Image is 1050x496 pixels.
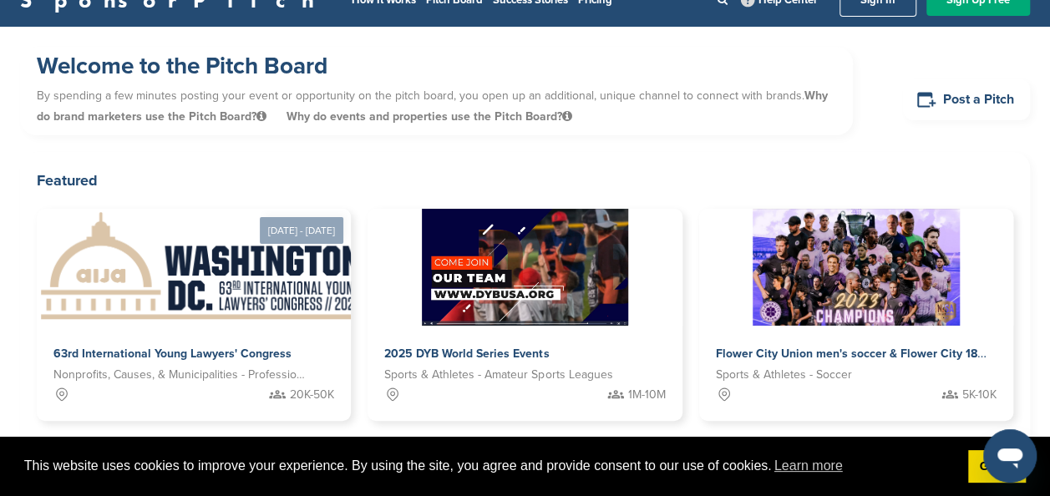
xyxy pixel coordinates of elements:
span: 1M-10M [628,386,666,404]
span: Sports & Athletes - Soccer [716,366,852,384]
img: Sponsorpitch & [753,209,961,326]
a: learn more about cookies [772,453,845,478]
span: 20K-50K [290,386,334,404]
a: Sponsorpitch & Flower City Union men's soccer & Flower City 1872 women's soccer Sports & Athletes... [699,209,1013,421]
a: dismiss cookie message [968,450,1026,483]
a: Sponsorpitch & 2025 DYB World Series Events Sports & Athletes - Amateur Sports Leagues 1M-10M [368,209,682,421]
a: Post a Pitch [903,79,1030,120]
span: Sports & Athletes - Amateur Sports Leagues [384,366,612,384]
span: 2025 DYB World Series Events [384,347,549,361]
div: [DATE] - [DATE] [260,217,343,244]
p: By spending a few minutes posting your event or opportunity on the pitch board, you open up an ad... [37,81,836,131]
h1: Welcome to the Pitch Board [37,51,836,81]
img: Sponsorpitch & [37,209,368,326]
img: Sponsorpitch & [422,209,628,326]
iframe: Az üzenetküldési ablak megnyitására szolgáló gomb [983,429,1037,483]
span: Why do events and properties use the Pitch Board? [287,109,572,124]
h2: Featured [37,169,1013,192]
span: This website uses cookies to improve your experience. By using the site, you agree and provide co... [24,453,955,478]
span: 5K-10K [962,386,997,404]
span: 63rd International Young Lawyers' Congress [53,347,292,361]
a: [DATE] - [DATE] Sponsorpitch & 63rd International Young Lawyers' Congress Nonprofits, Causes, & M... [37,182,351,421]
span: Nonprofits, Causes, & Municipalities - Professional Development [53,366,309,384]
